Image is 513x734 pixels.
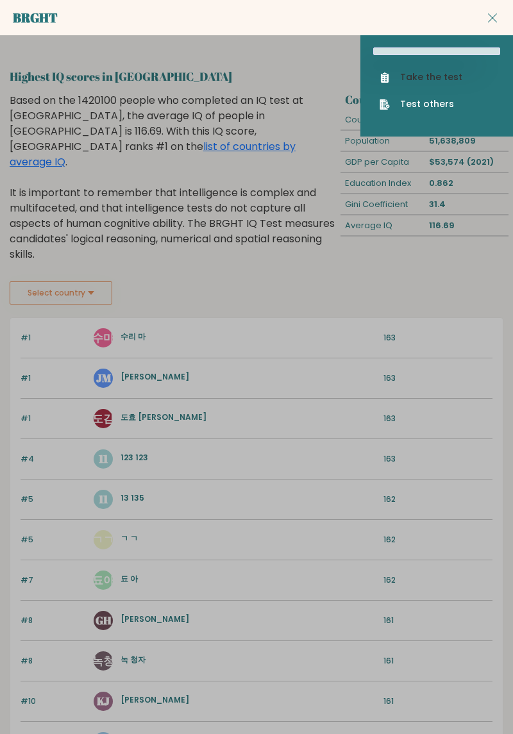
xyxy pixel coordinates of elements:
p: 161 [383,696,492,707]
p: 161 [383,615,492,626]
a: 도효 [PERSON_NAME] [121,412,206,422]
div: Based on the 1420100 people who completed an IQ test at [GEOGRAPHIC_DATA], the average IQ of peop... [10,93,335,281]
p: #1 [21,332,86,344]
div: Country [341,110,401,130]
div: 0.862 [425,173,509,194]
p: #8 [21,655,86,667]
text: 11 [98,451,108,466]
p: #1 [21,413,86,424]
text: ㄱㄱ [92,532,114,547]
div: 116.69 [425,215,509,236]
p: #7 [21,574,86,586]
div: 31.4 [425,194,509,215]
a: [PERSON_NAME] [121,371,189,382]
p: 163 [383,453,492,465]
div: $53,574 (2021) [425,152,509,172]
p: 163 [383,413,492,424]
text: JM [96,371,111,385]
button: Select country [10,281,112,304]
text: 됴아 [92,572,115,587]
p: 162 [383,494,492,505]
p: 162 [383,574,492,586]
div: Gini Coefficient [341,194,425,215]
p: 162 [383,534,492,546]
div: Education Index [341,173,425,194]
text: 수마 [92,330,115,345]
div: Population [341,131,425,151]
a: 녹 청자 [121,654,146,665]
p: #1 [21,372,86,384]
text: 도김 [92,411,114,426]
div: GDP per Capita [341,152,425,172]
text: KJ [97,694,110,708]
text: 11 [98,492,108,506]
h3: Country statistics [345,93,503,106]
a: 13 135 [121,492,144,503]
div: 51,638,809 [425,131,509,151]
text: GH [95,613,111,628]
p: 163 [383,372,492,384]
a: 수리 마 [121,331,146,342]
p: 161 [383,655,492,667]
button: Toggle navigation [485,10,500,26]
text: 녹청 [92,653,114,668]
a: ㄱ ㄱ [121,533,138,544]
a: [PERSON_NAME] [121,694,189,705]
a: 됴 아 [121,573,138,584]
a: [PERSON_NAME] [121,613,189,624]
a: Test others [380,97,494,111]
h2: Highest IQ scores in [GEOGRAPHIC_DATA] [10,68,503,85]
p: #5 [21,534,86,546]
a: Brght [13,9,58,26]
p: #4 [21,453,86,465]
div: Average IQ [341,215,425,236]
p: #5 [21,494,86,505]
p: 163 [383,332,492,344]
a: 123 123 [121,452,148,463]
a: list of countries by average IQ [10,139,296,169]
a: Take the test [380,71,494,84]
p: #10 [21,696,86,707]
p: #8 [21,615,86,626]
